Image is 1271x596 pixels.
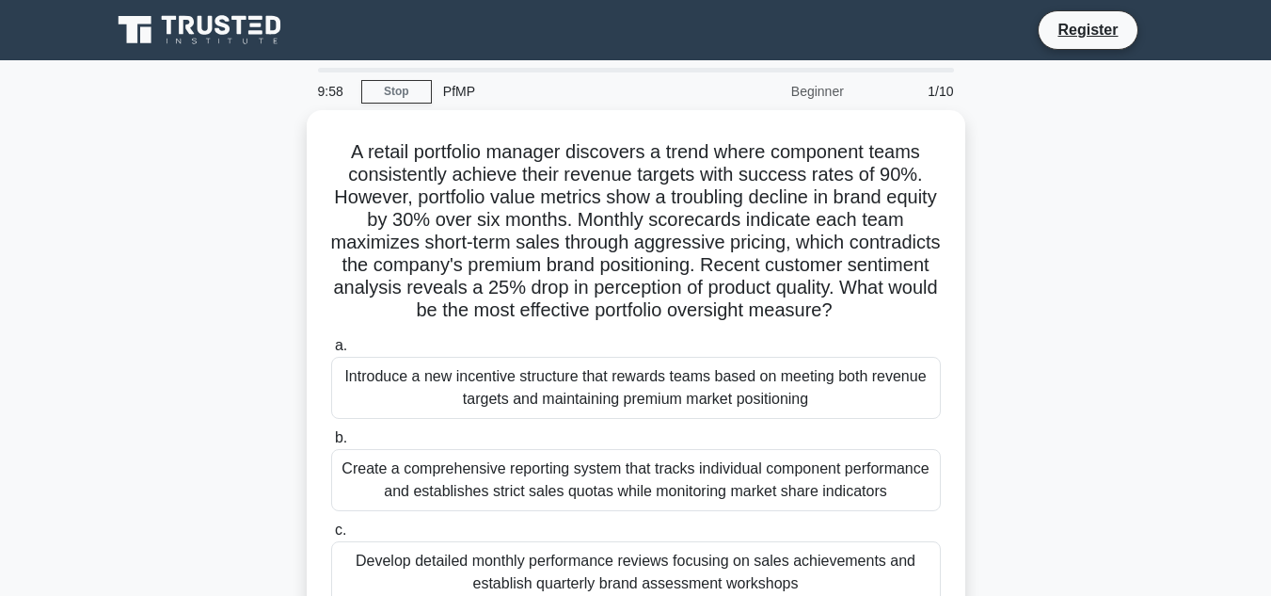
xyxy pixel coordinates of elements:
[691,72,855,110] div: Beginner
[1046,18,1129,41] a: Register
[331,449,941,511] div: Create a comprehensive reporting system that tracks individual component performance and establis...
[331,357,941,419] div: Introduce a new incentive structure that rewards teams based on meeting both revenue targets and ...
[361,80,432,104] a: Stop
[335,337,347,353] span: a.
[855,72,965,110] div: 1/10
[335,429,347,445] span: b.
[307,72,361,110] div: 9:58
[335,522,346,538] span: c.
[432,72,691,110] div: PfMP
[329,140,943,323] h5: A retail portfolio manager discovers a trend where component teams consistently achieve their rev...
